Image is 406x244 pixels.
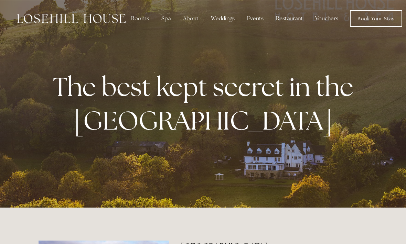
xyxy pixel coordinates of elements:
[156,12,176,25] div: Spa
[53,70,359,137] strong: The best kept secret in the [GEOGRAPHIC_DATA]
[242,12,269,25] div: Events
[350,10,402,27] a: Book Your Stay
[178,12,204,25] div: About
[310,12,344,25] a: Vouchers
[126,12,154,25] div: Rooms
[17,14,126,23] img: Losehill House
[205,12,240,25] div: Weddings
[270,12,308,25] div: Restaurant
